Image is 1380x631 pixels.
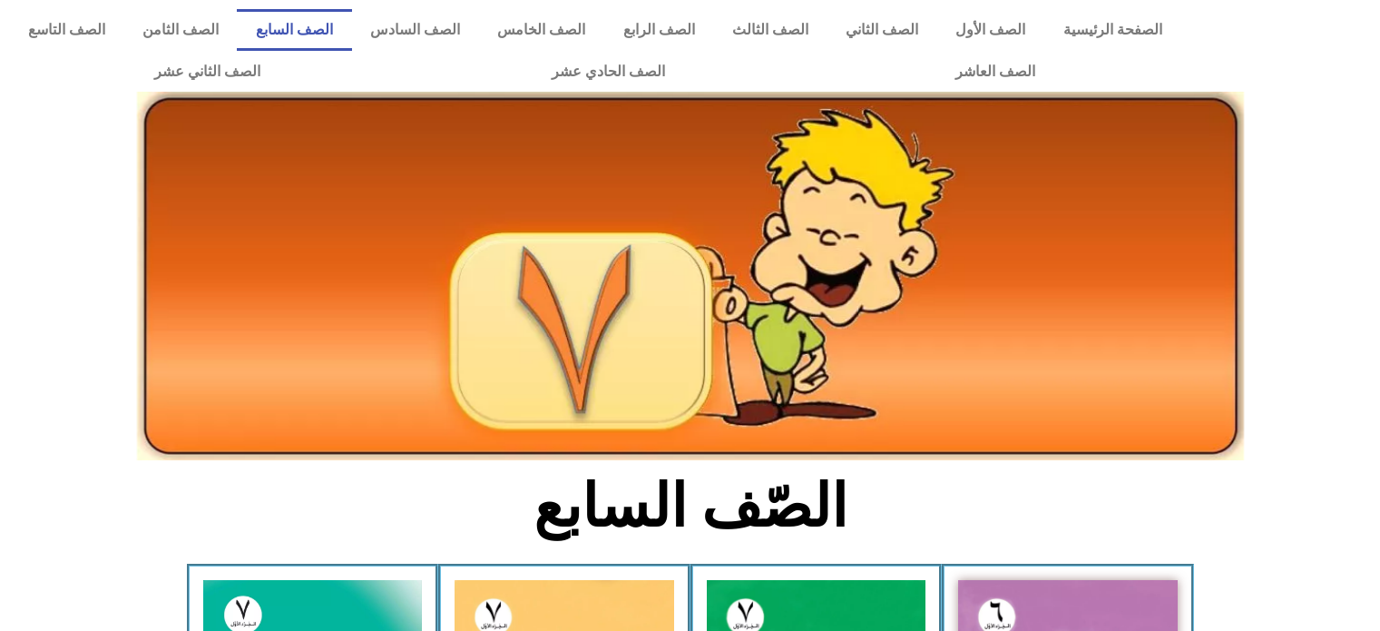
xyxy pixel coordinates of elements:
[604,9,713,51] a: الصف الرابع
[9,9,123,51] a: الصف التاسع
[237,9,351,51] a: الصف السابع
[713,9,827,51] a: الصف الثالث
[390,471,990,542] h2: الصّف السابع
[352,9,479,51] a: الصف السادس
[123,9,237,51] a: الصف الثامن
[406,51,809,93] a: الصف الحادي عشر
[9,51,406,93] a: الصف الثاني عشر
[937,9,1044,51] a: الصف الأول
[1044,9,1180,51] a: الصفحة الرئيسية
[827,9,936,51] a: الصف الثاني
[810,51,1180,93] a: الصف العاشر
[479,9,604,51] a: الصف الخامس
